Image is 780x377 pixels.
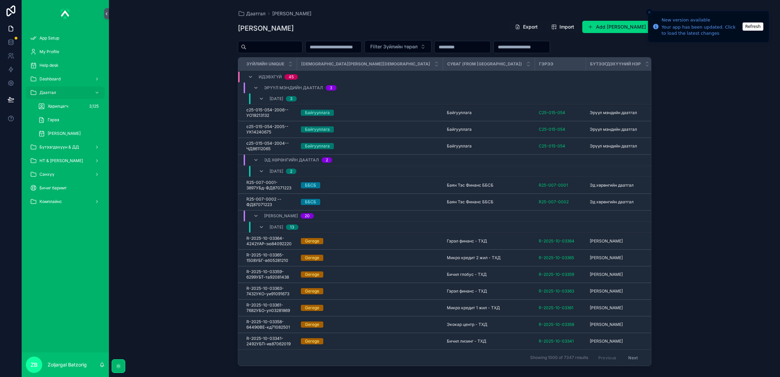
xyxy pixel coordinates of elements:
[590,199,634,205] span: Эд хөрөнгийн даатгал
[301,61,430,67] span: [DEMOGRAPHIC_DATA][PERSON_NAME][DEMOGRAPHIC_DATA]
[326,157,328,163] div: 2
[539,305,582,311] a: R-2025-10-03361
[539,339,582,344] a: R-2025-10-03341
[530,355,588,361] span: Showing 1000 of 7347 results
[246,286,293,297] a: R-2025-10-03363-7432УКО-уи91091673
[590,272,623,277] span: [PERSON_NAME]
[305,271,319,278] div: Gerege
[590,110,637,115] span: Эрүүл мэндийн даатгал
[26,155,105,167] a: НТ & [PERSON_NAME]
[447,127,472,132] span: Байгууллага
[264,85,323,91] span: Эрүүл мэндийн даатгал
[590,322,623,327] span: [PERSON_NAME]
[447,272,487,277] span: Бичил глобус - ТХД
[290,224,294,230] div: 13
[305,288,319,294] div: Gerege
[22,27,109,217] div: scrollable content
[246,141,293,152] span: c25-015-054-2004--ЧД86112065
[590,61,641,67] span: Бүтээгдэхүүний нэр
[61,8,70,19] img: App logo
[590,272,649,277] a: [PERSON_NAME]
[330,85,332,91] div: 3
[590,238,649,244] a: [PERSON_NAME]
[246,180,293,191] a: R25-007-0001-3897УБд-ФД87071223
[539,339,574,344] a: R-2025-10-03341
[539,305,573,311] span: R-2025-10-03361
[305,305,319,311] div: Gerege
[623,352,643,363] button: Next
[39,63,59,68] span: Help desk
[48,117,59,123] span: Гэрээ
[246,107,293,118] a: c25-015-054-2006--УО18213132
[305,213,310,219] div: 20
[447,288,531,294] a: Гэрэл финанс - ТХД
[246,236,293,247] span: R-2025-10-03364-4242УАР-зю84092220
[301,182,439,188] a: ББСБ
[270,224,283,230] span: [DATE]
[447,255,501,261] span: Микро кредит 2 жил - ТХД
[539,110,582,115] a: C25-015-054
[246,252,293,263] span: R-2025-10-03365-1508УБГ-вб05281210
[447,238,531,244] a: Гэрэл финанс - ТХД
[39,49,59,54] span: My Profile
[539,127,582,132] a: C25-015-054
[305,255,319,261] div: Gerege
[590,288,623,294] span: [PERSON_NAME]
[590,199,649,205] a: Эд хөрөнгийн даатгал
[39,172,54,177] span: Санхүү
[246,197,293,207] a: R25-007-0002 --ФД87071223
[246,302,293,313] a: R-2025-10-03361-7682УБО-уп03281869
[447,127,531,132] a: Байгууллага
[305,199,316,205] div: ББСБ
[301,199,439,205] a: ББСБ
[447,238,487,244] span: Гэрэл финанс - ТХД
[590,288,649,294] a: [PERSON_NAME]
[546,21,580,33] button: Import
[26,182,105,194] a: Бичиг баримт
[590,143,649,149] a: Эрүүл мэндийн даатгал
[539,183,568,188] a: R25-007-0001
[238,10,265,17] a: Даатгал
[34,127,105,140] a: [PERSON_NAME]
[246,269,293,280] a: R-2025-10-03359-6299УБТ-та92081438
[26,32,105,44] a: App Setup
[289,74,294,80] div: 45
[539,143,582,149] a: C25-015-054
[590,339,649,344] a: [PERSON_NAME]
[590,183,649,188] a: Эд хөрөнгийн даатгал
[301,255,439,261] a: Gerege
[264,157,319,163] span: Эд хөрөнгийн даатгал
[26,168,105,180] a: Санхүү
[539,110,565,115] span: C25-015-054
[539,127,565,132] a: C25-015-054
[447,339,486,344] span: Бичил лизинг - ТХД
[39,185,67,191] span: Бичиг баримт
[246,124,293,135] span: c25-015-054-2005--УК14240675
[301,271,439,278] a: Gerege
[590,238,623,244] span: [PERSON_NAME]
[590,110,649,115] a: Эрүүл мэндийн даатгал
[539,272,574,277] a: R-2025-10-03359
[447,199,531,205] a: Баян Тэс Финанс ББСБ
[305,110,330,116] div: Байгууллага
[264,213,298,219] span: [PERSON_NAME]
[539,238,582,244] a: R-2025-10-03364
[364,40,432,53] button: Select Button
[662,17,741,23] div: New version available
[301,338,439,344] a: Gerege
[48,361,87,368] p: Zoljargal Batzorig
[305,126,330,132] div: Байгууллага
[290,169,292,174] div: 2
[301,321,439,328] a: Gerege
[246,336,293,347] span: R-2025-10-03341-2492УБП-ив87062019
[539,322,574,327] a: R-2025-10-03358
[305,321,319,328] div: Gerege
[301,143,439,149] a: Байгууллага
